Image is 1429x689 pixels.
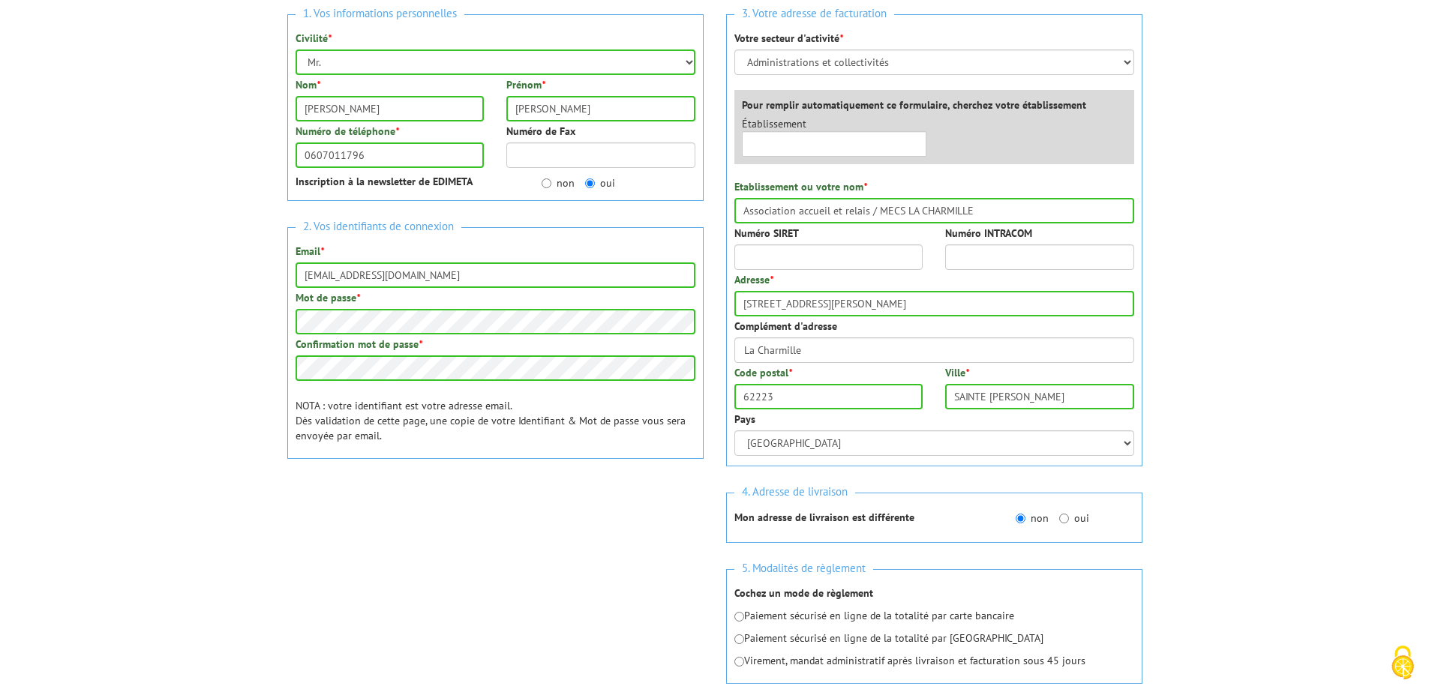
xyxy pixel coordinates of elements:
[542,175,575,190] label: non
[1376,638,1429,689] button: Cookies (fenêtre modale)
[296,124,399,139] label: Numéro de téléphone
[734,608,1134,623] p: Paiement sécurisé en ligne de la totalité par carte bancaire
[731,116,938,157] div: Établissement
[734,653,1134,668] p: Virement, mandat administratif après livraison et facturation sous 45 jours
[296,175,473,188] strong: Inscription à la newsletter de EDIMETA
[734,226,799,241] label: Numéro SIRET
[1059,511,1089,526] label: oui
[585,178,595,188] input: oui
[296,4,464,24] span: 1. Vos informations personnelles
[734,31,843,46] label: Votre secteur d'activité
[734,586,873,600] strong: Cochez un mode de règlement
[296,31,332,46] label: Civilité
[296,290,360,305] label: Mot de passe
[742,97,1086,112] label: Pour remplir automatiquement ce formulaire, cherchez votre établissement
[734,412,755,427] label: Pays
[734,482,855,502] span: 4. Adresse de livraison
[734,4,894,24] span: 3. Votre adresse de facturation
[734,559,873,579] span: 5. Modalités de règlement
[287,485,515,544] iframe: reCAPTCHA
[296,77,320,92] label: Nom
[945,365,969,380] label: Ville
[542,178,551,188] input: non
[734,272,773,287] label: Adresse
[734,179,867,194] label: Etablissement ou votre nom
[734,365,792,380] label: Code postal
[296,337,422,352] label: Confirmation mot de passe
[296,398,695,443] p: NOTA : votre identifiant est votre adresse email. Dès validation de cette page, une copie de votr...
[1384,644,1421,682] img: Cookies (fenêtre modale)
[506,77,545,92] label: Prénom
[296,217,461,237] span: 2. Vos identifiants de connexion
[734,631,1134,646] p: Paiement sécurisé en ligne de la totalité par [GEOGRAPHIC_DATA]
[585,175,615,190] label: oui
[1016,511,1049,526] label: non
[296,244,324,259] label: Email
[1059,514,1069,523] input: oui
[506,124,575,139] label: Numéro de Fax
[945,226,1032,241] label: Numéro INTRACOM
[734,511,914,524] strong: Mon adresse de livraison est différente
[1016,514,1025,523] input: non
[734,319,837,334] label: Complément d'adresse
